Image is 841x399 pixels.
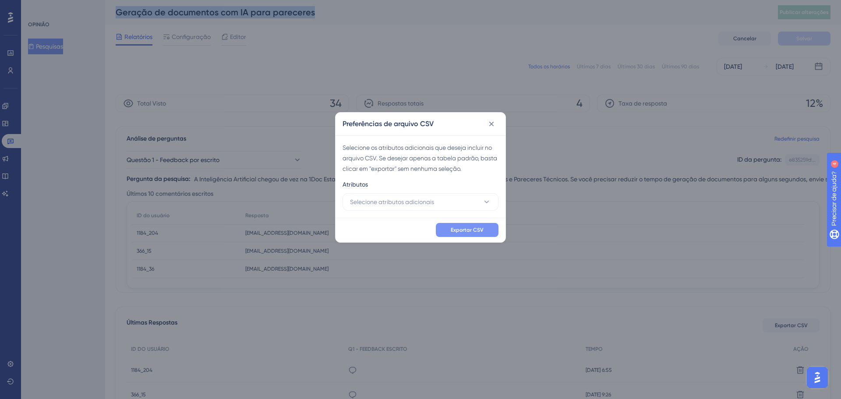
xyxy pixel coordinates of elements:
[451,227,484,233] font: Exportar CSV
[81,5,84,10] font: 4
[343,144,497,172] font: Selecione os atributos adicionais que deseja incluir no arquivo CSV. Se desejar apenas a tabela p...
[350,198,434,205] font: Selecione atributos adicionais
[343,120,434,128] font: Preferências de arquivo CSV
[804,364,830,391] iframe: Iniciador do Assistente de IA do UserGuiding
[343,181,368,188] font: Atributos
[21,4,75,11] font: Precisar de ajuda?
